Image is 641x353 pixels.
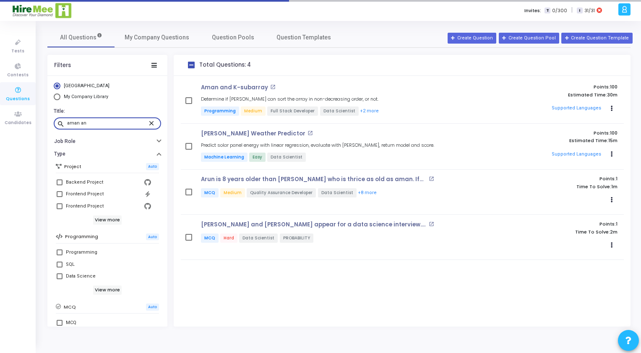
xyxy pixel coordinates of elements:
[577,8,582,14] span: I
[606,194,618,206] button: Actions
[249,153,266,162] span: Easy
[60,33,102,42] span: All Questions
[549,102,604,115] button: Supported Languages
[610,130,618,136] span: 100
[54,108,159,114] h6: Title:
[146,304,159,311] span: Auto
[54,138,76,145] h6: Job Role
[318,188,357,197] span: Data Scientist
[66,177,103,187] div: Backend Project
[484,176,618,182] p: Points:
[64,94,108,99] span: My Company Library
[201,153,248,162] span: Machine Learning
[320,106,359,116] span: Data Scientist
[616,221,618,227] span: 1
[616,175,618,182] span: 1
[280,234,313,243] span: PROBABILITY
[201,84,268,91] p: Aman and K-subarray
[64,304,76,310] h6: MCQ
[54,62,71,69] div: Filters
[201,234,219,243] span: MCQ
[201,221,427,228] p: [PERSON_NAME] and [PERSON_NAME] appear for a data science interview. Chances of Aman cracking the...
[148,119,158,127] mat-icon: close
[360,107,379,115] button: +2 more
[93,215,122,225] h6: View more
[201,130,305,137] p: [PERSON_NAME] Weather Predictor
[606,103,618,114] button: Actions
[212,33,254,42] span: Question Pools
[47,148,167,161] button: Type
[484,229,618,235] p: Time To Solve:
[561,33,632,44] button: Create Question Template
[7,72,29,79] span: Contests
[429,176,434,182] mat-icon: open_in_new
[484,92,618,98] p: Estimated Time:
[201,143,434,148] h5: Predict solar panel energy with linear regression, evaluate with [PERSON_NAME], return model and ...
[611,184,618,189] span: 1m
[199,62,251,68] h4: Total Questions: 4
[6,96,30,103] span: Questions
[270,84,276,90] mat-icon: open_in_new
[545,8,550,14] span: T
[54,151,65,157] h6: Type
[267,106,318,116] span: Full Stack Developer
[610,229,618,235] span: 2m
[608,138,618,143] span: 15m
[606,239,618,251] button: Actions
[12,2,73,19] img: logo
[484,184,618,189] p: Time To Solve:
[484,130,618,136] p: Points:
[276,33,331,42] span: Question Templates
[607,92,618,98] span: 30m
[267,153,306,162] span: Data Scientist
[66,271,96,281] div: Data Science
[201,176,427,183] p: Arun is 8 years older than [PERSON_NAME] who is thrice as old as aman. If the total ages of Arun ...
[484,221,618,227] p: Points:
[54,83,161,102] mat-radio-group: Select Library
[241,106,266,116] span: Medium
[66,318,76,328] div: MCQ
[66,260,75,270] div: SQL
[429,221,434,227] mat-icon: open_in_new
[606,148,618,160] button: Actions
[11,48,24,55] span: Tests
[93,286,122,295] h6: View more
[66,247,97,257] div: Programming
[146,163,159,170] span: Auto
[64,83,109,88] span: [GEOGRAPHIC_DATA]
[484,84,618,90] p: Points:
[201,188,219,197] span: MCQ
[584,7,595,14] span: 31/31
[357,189,377,197] button: +8 more
[66,189,104,199] div: Frontend Project
[125,33,189,42] span: My Company Questions
[220,188,245,197] span: Medium
[307,130,313,136] mat-icon: open_in_new
[57,120,67,127] mat-icon: search
[499,33,559,44] button: Create Question Pool
[571,6,573,15] span: |
[220,234,237,243] span: Hard
[201,106,239,116] span: Programming
[67,121,148,126] input: Search...
[239,234,278,243] span: Data Scientist
[201,96,378,102] h5: Determine if [PERSON_NAME] can sort the array in non-decreasing order, or not.
[484,138,618,143] p: Estimated Time:
[64,164,81,169] h6: Project
[549,148,604,161] button: Supported Languages
[524,7,541,14] label: Invites:
[552,7,567,14] span: 0/300
[610,83,618,90] span: 100
[146,234,159,241] span: Auto
[47,135,167,148] button: Job Role
[5,119,31,127] span: Candidates
[448,33,496,44] button: Create Question
[65,234,98,239] h6: Programming
[66,201,104,211] div: Frontend Project
[247,188,316,197] span: Quality Assurance Developer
